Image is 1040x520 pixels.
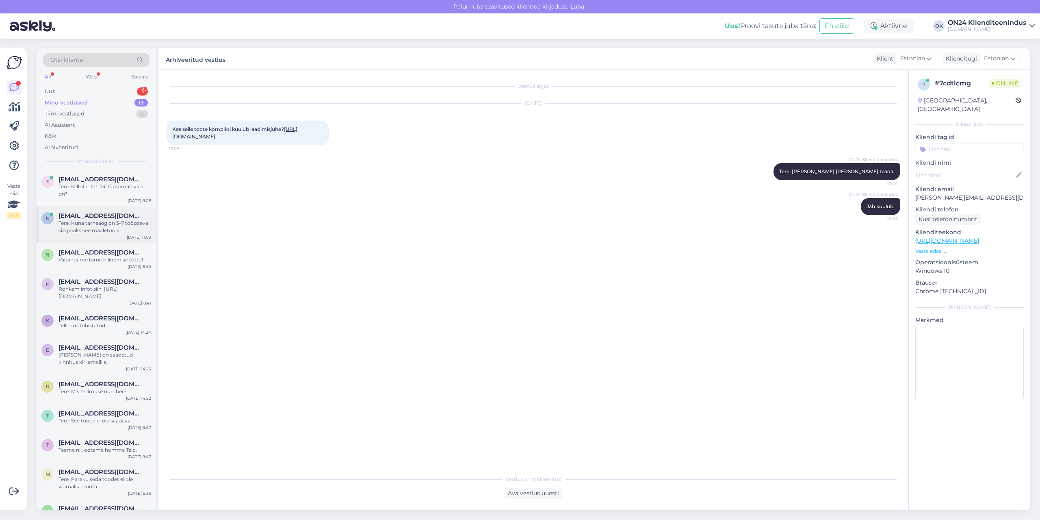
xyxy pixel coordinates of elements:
div: Uus [45,87,55,96]
img: Askly Logo [6,55,22,70]
div: Kõik [45,132,56,140]
span: k [46,281,50,287]
span: 13:44 [867,181,898,187]
span: kairi.kabur@gmail.com [58,315,143,322]
span: k [46,318,50,324]
div: [DATE] 14:24 [126,329,151,335]
div: [DATE] [167,100,900,107]
div: # 7cdtlcmg [935,78,988,88]
span: 14:03 [867,215,898,222]
span: Luba [568,3,587,10]
span: smdraakon@gmail.com [58,176,143,183]
label: Arhiveeritud vestlus [166,53,225,64]
div: OK [933,20,945,32]
p: Märkmed [915,316,1024,324]
span: 7 [923,81,925,87]
div: [DATE] 9:47 [128,424,151,431]
p: Operatsioonisüsteem [915,258,1024,267]
p: [PERSON_NAME][EMAIL_ADDRESS][DOMAIN_NAME] [915,194,1024,202]
span: Online [988,79,1021,88]
div: Teeme nii, ootame homme Teid. [58,446,151,454]
span: Mashinkod@gmail.com [58,468,143,476]
div: Rohkem infot siin: [URL][DOMAIN_NAME] [58,285,151,300]
span: kreteliss@gmail.com [58,278,143,285]
div: [DATE] 9:47 [128,454,151,460]
div: [PERSON_NAME] [915,304,1024,311]
span: v [46,508,49,514]
div: Minu vestlused [45,99,87,107]
div: Tere. Millist infot Teil täpsemalt vaja on? [58,183,151,198]
div: 3 [137,87,148,96]
div: Tere. See toode ei ole saadaval. [58,417,151,424]
button: Emailid [819,18,854,34]
div: [DATE] 8:43 [128,263,151,270]
span: evi.marli@mail.ee [58,344,143,351]
div: Vabandame tarne hilinemise tõttu! [58,256,151,263]
div: Tiimi vestlused [45,110,84,118]
div: [DATE] 14:23 [126,366,151,372]
span: Tere. [PERSON_NAME] [PERSON_NAME] teada. [779,168,895,174]
p: Chrome [TECHNICAL_ID] [915,287,1024,296]
span: Kas selle toote komplkti kuulub laadimisjuhe? [172,126,297,139]
span: n [45,252,50,258]
div: Proovi tasuta juba täna: [725,21,816,31]
span: ON24 Klienditeenindus [849,157,898,163]
span: randojarobin@gmail.com [58,381,143,388]
span: T [46,413,49,419]
a: ON24 Klienditeenindus[DOMAIN_NAME] [948,20,1035,33]
span: vagr555@gmail.com [58,505,143,512]
div: [DOMAIN_NAME] [948,26,1026,33]
p: Kliendi telefon [915,205,1024,214]
div: [DATE] 11:09 [127,234,151,240]
p: Kliendi email [915,185,1024,194]
div: Klient [873,54,893,63]
div: All [43,72,52,82]
div: [DATE] 14:22 [126,395,151,401]
span: Estonian [984,54,1009,63]
div: [DATE] 9:35 [128,490,151,496]
span: e [46,347,49,353]
div: 2 / 3 [6,212,21,219]
div: Aktiivne [864,19,914,33]
div: 0 [136,110,148,118]
div: Tere. Kuna tarneaeg on 3-7 tööpäeva siis peaks see maaletooja [GEOGRAPHIC_DATA] olemas olema. [58,220,151,234]
span: nastja.luik@gmail.com [58,249,143,256]
div: Web [84,72,98,82]
span: toomas.raist@gmail.com [58,439,143,446]
div: [DATE] 9:08 [128,198,151,204]
div: Tellimus tühistatud. [58,322,151,329]
span: Vestlus on arhiveeritud [506,476,561,483]
p: Klienditeekond [915,228,1024,237]
div: Klienditugi [942,54,977,63]
div: Arhiveeritud [45,144,78,152]
div: ON24 Klienditeenindus [948,20,1026,26]
div: [PERSON_NAME] on saadetud kinnitus kiri emailile [EMAIL_ADDRESS][DOMAIN_NAME]. [58,351,151,366]
div: [DATE] 8:41 [128,300,151,306]
span: 13:09 [169,146,199,152]
span: Tammojamario@gmail.com [58,410,143,417]
div: AI Assistent [45,121,75,129]
div: 13 [134,99,148,107]
span: k [46,215,50,221]
span: r [46,383,50,389]
span: Otsi kliente [50,56,83,64]
p: Kliendi nimi [915,159,1024,167]
p: Vaata edasi ... [915,248,1024,255]
div: Tere. Mis tellimuse number? [58,388,151,395]
div: Vaata siia [6,183,21,219]
span: M [45,471,50,477]
a: [URL][DOMAIN_NAME] [915,237,979,244]
span: s [46,178,49,185]
p: Kliendi tag'id [915,133,1024,141]
div: Ava vestlus uuesti [505,488,562,499]
p: Brauser [915,278,1024,287]
span: t [46,442,49,448]
div: Tere. Paraku seda toodet ei ole võimalik muuta. [58,476,151,490]
p: Windows 10 [915,267,1024,275]
b: Uus! [725,22,740,30]
input: Lisa tag [915,143,1024,155]
div: [GEOGRAPHIC_DATA], [GEOGRAPHIC_DATA] [918,96,1016,113]
span: Jah kuulub. [867,203,895,209]
span: Estonian [900,54,925,63]
span: ON24 Klienditeenindus [849,191,898,198]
